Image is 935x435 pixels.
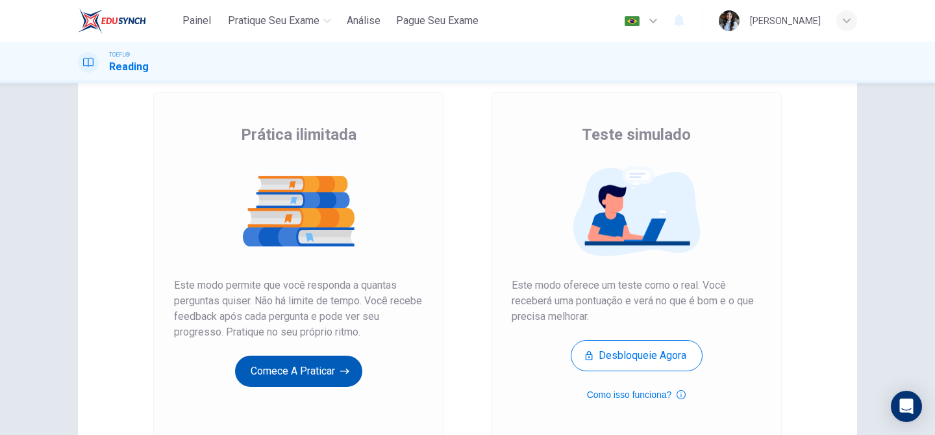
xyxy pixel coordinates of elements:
span: Prática ilimitada [241,124,356,145]
button: Pague Seu Exame [391,9,484,33]
img: Profile picture [719,10,740,31]
div: [PERSON_NAME] [750,13,821,29]
div: Open Intercom Messenger [891,391,922,422]
span: TOEFL® [109,50,130,59]
span: Painel [182,13,211,29]
img: pt [624,16,640,26]
button: Painel [176,9,218,33]
h1: Reading [109,59,149,75]
button: Análise [342,9,386,33]
button: Pratique seu exame [223,9,336,33]
a: EduSynch logo [78,8,176,34]
button: Como isso funciona? [587,387,686,402]
span: Pague Seu Exame [396,13,479,29]
span: Este modo permite que você responda a quantas perguntas quiser. Não há limite de tempo. Você rece... [174,278,423,340]
img: EduSynch logo [78,8,146,34]
span: Análise [347,13,380,29]
button: Desbloqueie agora [571,340,703,371]
button: Comece a praticar [235,356,362,387]
span: Este modo oferece um teste como o real. Você receberá uma pontuação e verá no que é bom e o que p... [512,278,761,324]
span: Pratique seu exame [228,13,319,29]
span: Teste simulado [582,124,691,145]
